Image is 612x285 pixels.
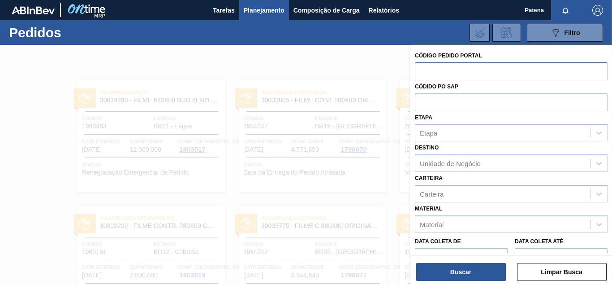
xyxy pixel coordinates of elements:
[415,175,443,181] label: Carteira
[293,5,360,16] span: Composição de Carga
[492,24,521,42] div: Solicitação de Revisão de Pedidos
[515,238,563,245] label: Data coleta até
[420,220,444,228] div: Material
[420,190,444,197] div: Carteira
[244,5,284,16] span: Planejamento
[470,24,490,42] div: Importar Negociações dos Pedidos
[415,53,482,59] label: Código Pedido Portal
[515,248,608,266] input: dd/mm/yyyy
[565,29,580,36] span: Filtro
[415,238,461,245] label: Data coleta de
[9,27,134,38] h1: Pedidos
[415,145,439,151] label: Destino
[213,5,235,16] span: Tarefas
[415,248,508,266] input: dd/mm/yyyy
[420,160,481,167] div: Unidade de Negócio
[420,129,437,137] div: Etapa
[12,6,55,14] img: TNhmsLtSVTkK8tSr43FrP2fwEKptu5GPRR3wAAAABJRU5ErkJggg==
[592,5,603,16] img: Logout
[369,5,399,16] span: Relatórios
[415,114,432,121] label: Etapa
[415,206,442,212] label: Material
[415,83,458,90] label: Códido PO SAP
[527,24,603,42] button: Filtro
[551,4,580,17] button: Notificações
